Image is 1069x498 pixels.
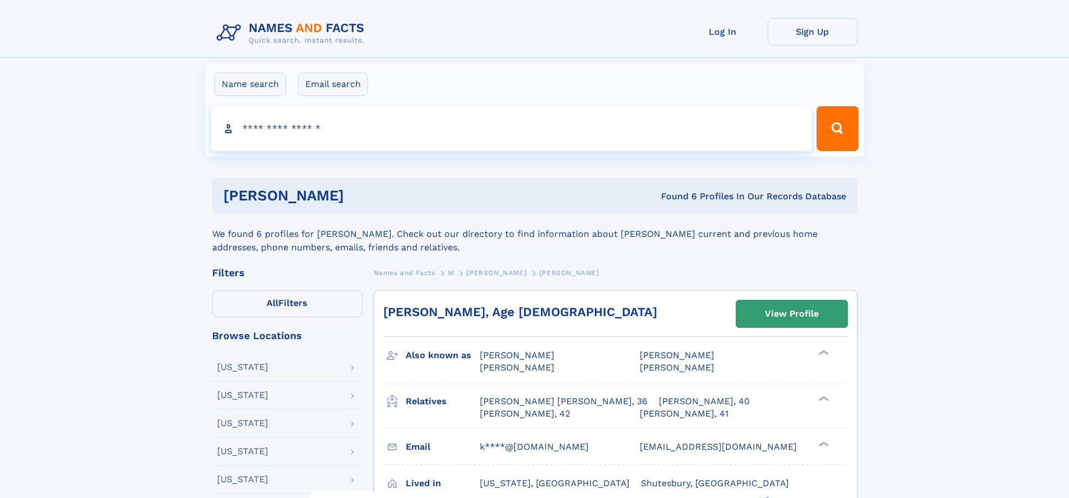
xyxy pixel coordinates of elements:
span: [PERSON_NAME] [466,269,526,277]
div: Browse Locations [212,331,363,341]
div: Found 6 Profiles In Our Records Database [502,190,846,203]
h3: Lived in [406,474,480,493]
span: [US_STATE], [GEOGRAPHIC_DATA] [480,478,630,488]
h3: Email [406,437,480,456]
span: M [448,269,454,277]
label: Email search [298,72,368,96]
a: [PERSON_NAME], 40 [659,395,750,408]
a: [PERSON_NAME], 41 [640,408,728,420]
div: [US_STATE] [217,447,268,456]
a: M [448,266,454,280]
span: All [267,298,278,308]
div: [US_STATE] [217,363,268,372]
div: [US_STATE] [217,391,268,400]
a: Log In [678,18,768,45]
div: ❯ [816,440,829,447]
span: [PERSON_NAME] [640,350,714,360]
h1: [PERSON_NAME] [223,189,503,203]
div: We found 6 profiles for [PERSON_NAME]. Check out our directory to find information about [PERSON_... [212,214,857,254]
span: Shutesbury, [GEOGRAPHIC_DATA] [641,478,789,488]
div: View Profile [765,301,819,327]
div: [US_STATE] [217,475,268,484]
a: Sign Up [768,18,857,45]
span: [PERSON_NAME] [480,362,554,373]
a: [PERSON_NAME], Age [DEMOGRAPHIC_DATA] [383,305,657,319]
div: [US_STATE] [217,419,268,428]
a: [PERSON_NAME] [466,266,526,280]
div: ❯ [816,349,829,357]
span: [PERSON_NAME] [640,362,714,373]
h3: Relatives [406,392,480,411]
input: search input [211,106,812,151]
div: ❯ [816,395,829,402]
a: [PERSON_NAME] [PERSON_NAME], 36 [480,395,648,408]
span: [PERSON_NAME] [539,269,599,277]
a: [PERSON_NAME], 42 [480,408,570,420]
img: Logo Names and Facts [212,18,374,48]
button: Search Button [816,106,858,151]
span: [PERSON_NAME] [480,350,554,360]
a: View Profile [736,300,847,327]
label: Name search [214,72,286,96]
a: Names and Facts [374,266,435,280]
h3: Also known as [406,346,480,365]
span: [EMAIL_ADDRESS][DOMAIN_NAME] [640,441,797,452]
label: Filters [212,290,363,317]
div: Filters [212,268,363,278]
